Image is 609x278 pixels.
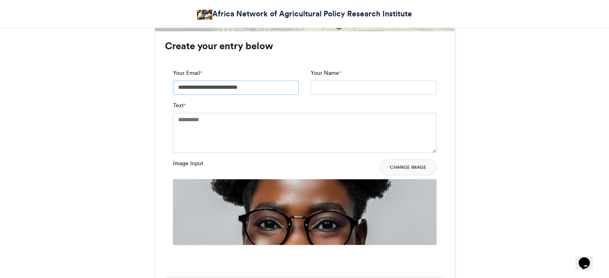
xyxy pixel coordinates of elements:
[575,246,601,270] iframe: chat widget
[380,159,436,175] button: Change Image
[173,159,203,168] label: Image Input
[197,8,412,20] a: Africa Network of Agricultural Policy Research Institute
[311,69,341,77] label: Your Name
[173,69,202,77] label: Your Email
[165,41,444,51] h3: Create your entry below
[173,101,186,110] label: Text
[197,10,212,20] img: Africa Network of Agricultural Policy Research Institute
